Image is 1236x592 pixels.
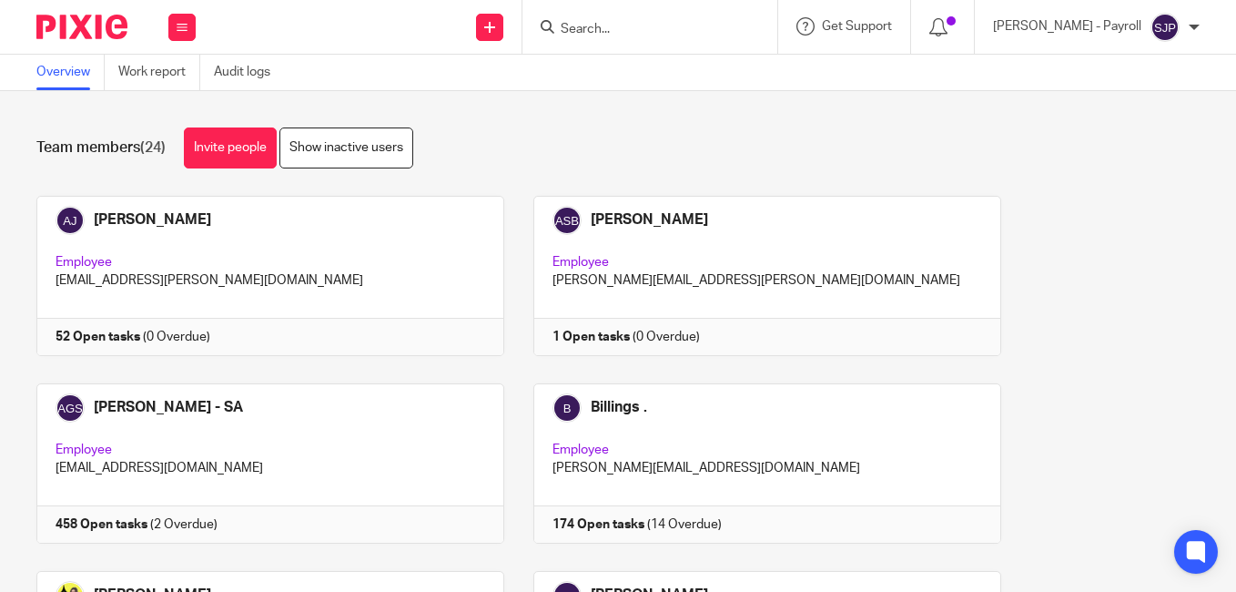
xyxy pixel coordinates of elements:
[36,55,105,90] a: Overview
[118,55,200,90] a: Work report
[993,17,1141,36] p: [PERSON_NAME] - Payroll
[822,20,892,33] span: Get Support
[279,128,413,168] a: Show inactive users
[559,22,723,38] input: Search
[36,138,166,158] h1: Team members
[184,128,277,168] a: Invite people
[1150,13,1180,42] img: svg%3E
[140,140,166,155] span: (24)
[36,15,127,39] img: Pixie
[214,55,284,90] a: Audit logs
